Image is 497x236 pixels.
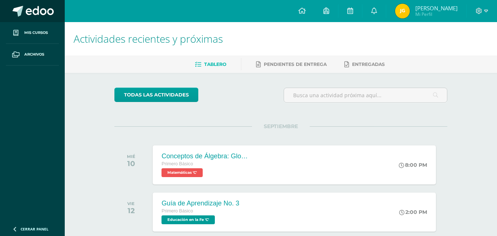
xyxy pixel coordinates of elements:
span: Educación en la Fe 'C' [161,215,215,224]
span: Tablero [204,61,226,67]
a: Entregadas [344,59,385,70]
a: Pendientes de entrega [256,59,327,70]
div: VIE [127,201,135,206]
a: Mis cursos [6,22,59,44]
a: Archivos [6,44,59,66]
div: 10 [127,159,135,168]
span: Mi Perfil [415,11,458,17]
input: Busca una actividad próxima aquí... [284,88,447,102]
span: Primero Básico [161,161,193,166]
span: Primero Básico [161,208,193,214]
span: Entregadas [352,61,385,67]
div: 2:00 PM [399,209,427,215]
span: Archivos [24,52,44,57]
span: Matemáticas 'C' [161,168,203,177]
span: [PERSON_NAME] [415,4,458,12]
span: SEPTIEMBRE [252,123,310,130]
div: 8:00 PM [399,162,427,168]
div: Conceptos de Álgebra: Glosario [161,152,250,160]
span: Actividades recientes y próximas [74,32,223,46]
a: todas las Actividades [114,88,198,102]
span: Pendientes de entrega [264,61,327,67]
div: Guía de Aprendizaje No. 3 [161,200,239,207]
div: 12 [127,206,135,215]
a: Tablero [195,59,226,70]
div: MIÉ [127,154,135,159]
img: 44b7314937dcab5c0bab56c489fb6ff9.png [395,4,410,18]
span: Cerrar panel [21,226,49,232]
span: Mis cursos [24,30,48,36]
